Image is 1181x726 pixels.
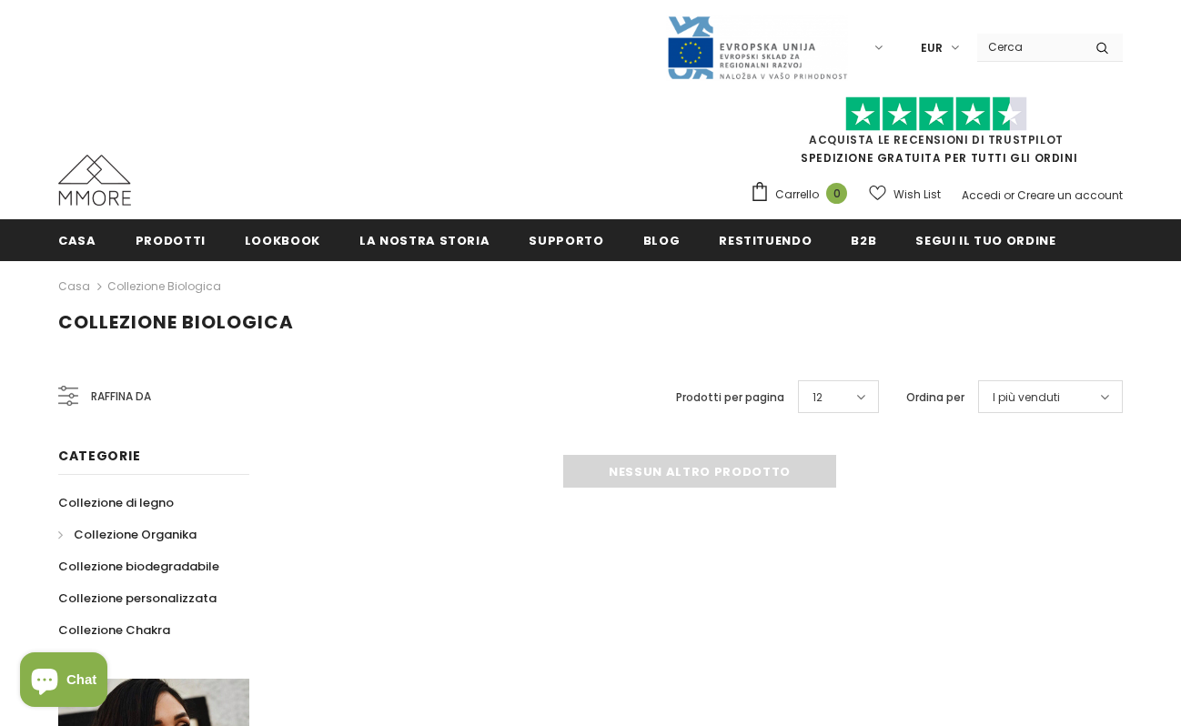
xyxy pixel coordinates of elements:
[719,232,812,249] span: Restituendo
[58,447,140,465] span: Categorie
[775,186,819,204] span: Carrello
[1004,187,1014,203] span: or
[719,219,812,260] a: Restituendo
[58,276,90,297] a: Casa
[869,178,941,210] a: Wish List
[826,183,847,204] span: 0
[906,388,964,407] label: Ordina per
[58,487,174,519] a: Collezione di legno
[851,232,876,249] span: B2B
[915,219,1055,260] a: Segui il tuo ordine
[529,219,603,260] a: supporto
[58,550,219,582] a: Collezione biodegradabile
[245,232,320,249] span: Lookbook
[58,494,174,511] span: Collezione di legno
[58,614,170,646] a: Collezione Chakra
[58,232,96,249] span: Casa
[91,387,151,407] span: Raffina da
[58,519,197,550] a: Collezione Organika
[58,590,217,607] span: Collezione personalizzata
[643,232,681,249] span: Blog
[15,652,113,711] inbox-online-store-chat: Shopify online store chat
[977,34,1082,60] input: Search Site
[58,621,170,639] span: Collezione Chakra
[915,232,1055,249] span: Segui il tuo ordine
[750,105,1123,166] span: SPEDIZIONE GRATUITA PER TUTTI GLI ORDINI
[58,582,217,614] a: Collezione personalizzata
[813,388,823,407] span: 12
[845,96,1027,132] img: Fidati di Pilot Stars
[993,388,1060,407] span: I più venduti
[359,219,490,260] a: La nostra storia
[962,187,1001,203] a: Accedi
[529,232,603,249] span: supporto
[893,186,941,204] span: Wish List
[676,388,784,407] label: Prodotti per pagina
[921,39,943,57] span: EUR
[74,526,197,543] span: Collezione Organika
[750,181,856,208] a: Carrello 0
[58,309,294,335] span: Collezione biologica
[359,232,490,249] span: La nostra storia
[1017,187,1123,203] a: Creare un account
[58,558,219,575] span: Collezione biodegradabile
[58,219,96,260] a: Casa
[136,219,206,260] a: Prodotti
[245,219,320,260] a: Lookbook
[809,132,1064,147] a: Acquista le recensioni di TrustPilot
[58,155,131,206] img: Casi MMORE
[851,219,876,260] a: B2B
[136,232,206,249] span: Prodotti
[107,278,221,294] a: Collezione biologica
[643,219,681,260] a: Blog
[666,39,848,55] a: Javni Razpis
[666,15,848,81] img: Javni Razpis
